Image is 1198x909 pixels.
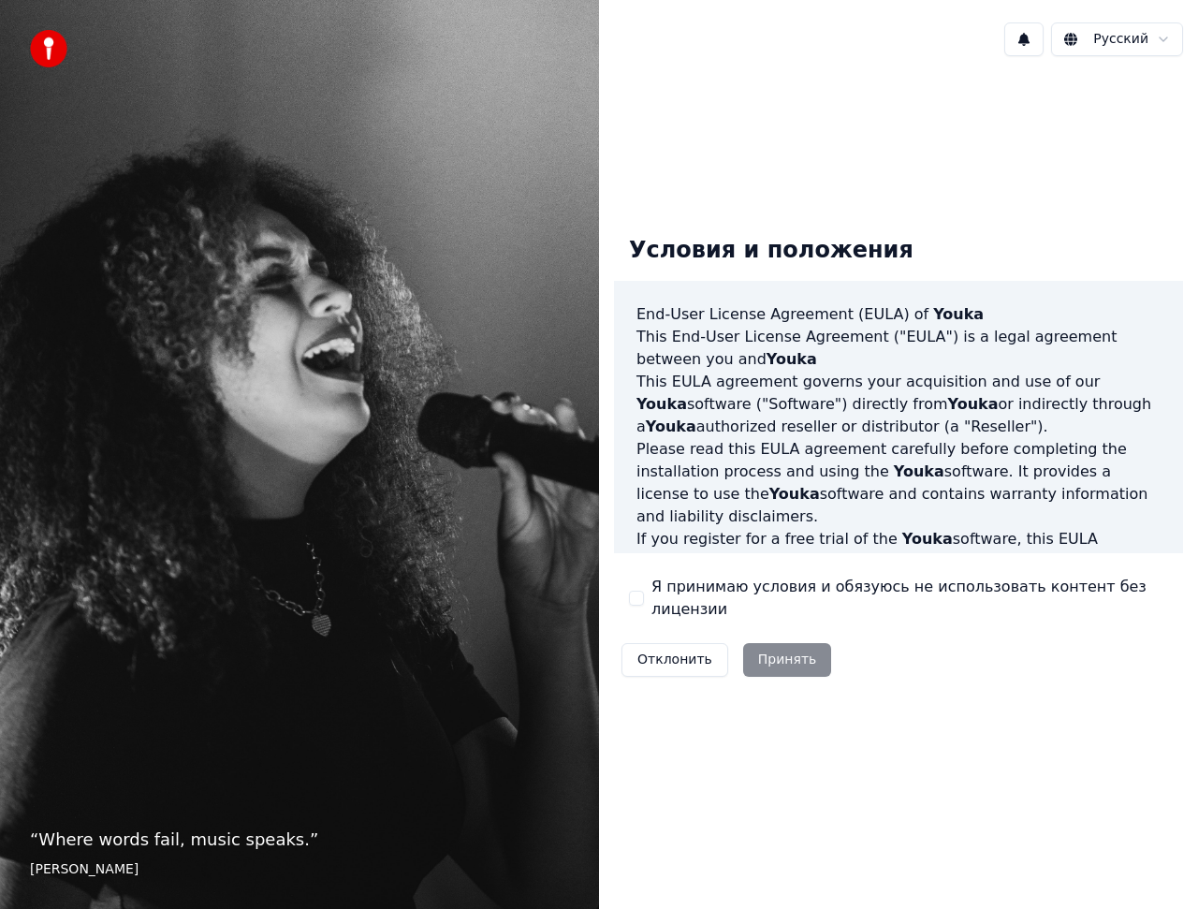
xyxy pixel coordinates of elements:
p: If you register for a free trial of the software, this EULA agreement will also govern that trial... [636,528,1161,640]
span: Youka [948,395,999,413]
footer: [PERSON_NAME] [30,860,569,879]
button: Отклонить [621,643,728,677]
p: This EULA agreement governs your acquisition and use of our software ("Software") directly from o... [636,371,1161,438]
p: Please read this EULA agreement carefully before completing the installation process and using th... [636,438,1161,528]
span: Youka [767,350,817,368]
span: Youka [933,305,984,323]
h3: End-User License Agreement (EULA) of [636,303,1161,326]
p: “ Where words fail, music speaks. ” [30,827,569,853]
span: Youka [646,418,696,435]
p: This End-User License Agreement ("EULA") is a legal agreement between you and [636,326,1161,371]
span: Youka [636,395,687,413]
span: Youka [894,462,944,480]
div: Условия и положения [614,221,928,281]
span: Youka [769,485,820,503]
img: youka [30,30,67,67]
span: Youka [902,530,953,548]
label: Я принимаю условия и обязуюсь не использовать контент без лицензии [651,576,1168,621]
